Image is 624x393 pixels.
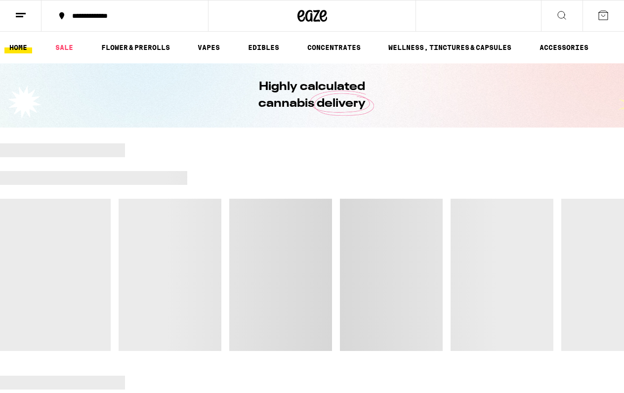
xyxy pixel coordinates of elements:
a: SALE [50,42,78,53]
h1: Highly calculated cannabis delivery [231,79,394,112]
a: HOME [4,42,32,53]
a: VAPES [193,42,225,53]
a: CONCENTRATES [302,42,366,53]
a: WELLNESS, TINCTURES & CAPSULES [383,42,516,53]
a: FLOWER & PREROLLS [96,42,175,53]
a: EDIBLES [243,42,284,53]
a: ACCESSORIES [535,42,593,53]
